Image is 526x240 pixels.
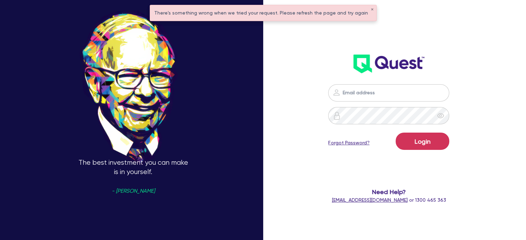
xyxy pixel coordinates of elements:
button: ✕ [371,8,373,11]
span: - [PERSON_NAME] [112,189,155,194]
span: eye [437,112,444,119]
img: icon-password [332,88,341,97]
a: [EMAIL_ADDRESS][DOMAIN_NAME] [332,197,407,203]
img: icon-password [333,112,341,120]
span: or 1300 465 363 [332,197,446,203]
div: There's something wrong when we tried your request. Please refresh the page and try again [150,5,376,21]
img: wH2k97JdezQIQAAAABJRU5ErkJggg== [353,55,424,73]
span: Need Help? [321,187,457,196]
input: Email address [328,84,449,102]
a: Forgot Password? [328,139,369,146]
button: Login [396,133,449,150]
